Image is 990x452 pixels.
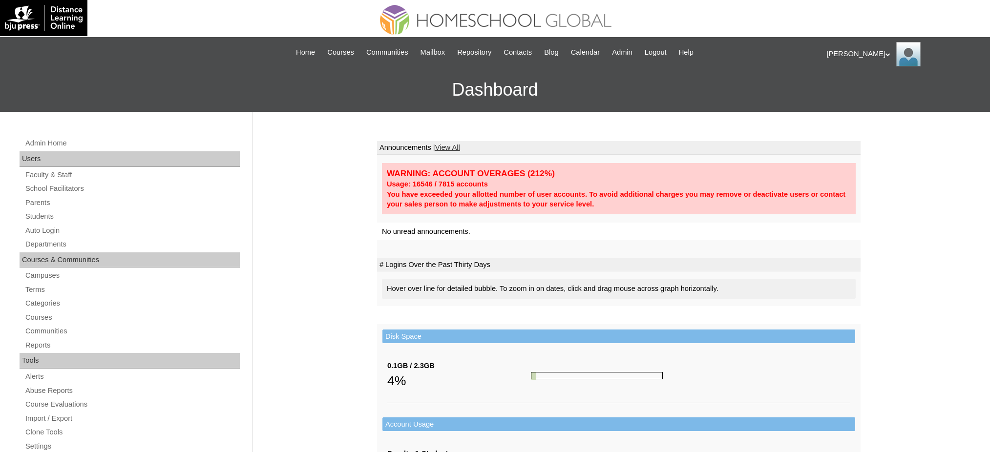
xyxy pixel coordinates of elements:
a: Import / Export [24,412,240,425]
td: Disk Space [382,329,855,344]
a: Reports [24,339,240,351]
a: Communities [361,47,413,58]
div: WARNING: ACCOUNT OVERAGES (212%) [387,168,851,179]
img: Ariane Ebuen [896,42,921,66]
a: Calendar [566,47,605,58]
span: Home [296,47,315,58]
td: Announcements | [377,141,861,155]
span: Courses [327,47,354,58]
a: Abuse Reports [24,385,240,397]
a: Departments [24,238,240,250]
span: Logout [645,47,667,58]
td: Account Usage [382,417,855,431]
a: Contacts [499,47,537,58]
img: logo-white.png [5,5,83,31]
td: No unread announcements. [377,223,861,241]
a: Faculty & Staff [24,169,240,181]
a: Categories [24,297,240,309]
span: Blog [544,47,558,58]
div: Courses & Communities [20,252,240,268]
span: Calendar [571,47,600,58]
span: Contacts [504,47,532,58]
span: Repository [457,47,491,58]
a: Logout [640,47,672,58]
a: Campuses [24,269,240,282]
a: Home [291,47,320,58]
span: Help [679,47,694,58]
div: 4% [387,371,531,390]
a: Communities [24,325,240,337]
a: Alerts [24,370,240,383]
div: 0.1GB / 2.3GB [387,361,531,371]
a: Admin Home [24,137,240,149]
a: Mailbox [416,47,450,58]
td: # Logins Over the Past Thirty Days [377,258,861,272]
a: Terms [24,284,240,296]
a: Repository [452,47,496,58]
a: Auto Login [24,225,240,237]
span: Admin [612,47,632,58]
a: Course Evaluations [24,398,240,411]
div: [PERSON_NAME] [827,42,981,66]
div: You have exceeded your allotted number of user accounts. To avoid additional charges you may remo... [387,189,851,209]
h3: Dashboard [5,68,985,112]
a: Courses [322,47,359,58]
a: Blog [539,47,563,58]
a: Clone Tools [24,426,240,438]
a: Students [24,210,240,223]
a: View All [435,144,460,151]
a: School Facilitators [24,183,240,195]
a: Help [674,47,698,58]
div: Tools [20,353,240,369]
a: Courses [24,311,240,324]
strong: Usage: 16546 / 7815 accounts [387,180,488,188]
div: Users [20,151,240,167]
span: Mailbox [421,47,445,58]
a: Admin [607,47,637,58]
span: Communities [366,47,408,58]
div: Hover over line for detailed bubble. To zoom in on dates, click and drag mouse across graph horiz... [382,279,856,299]
a: Parents [24,197,240,209]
